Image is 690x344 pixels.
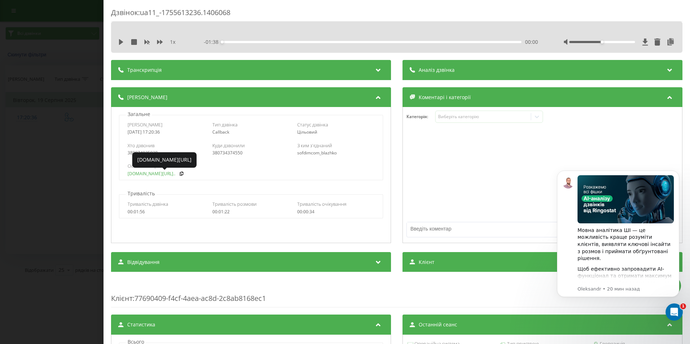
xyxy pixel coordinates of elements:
span: Callback [212,129,229,135]
span: Тривалість очікування [297,201,346,207]
span: Статистика [127,321,155,328]
span: Транскрипція [127,66,162,74]
span: Остання сторінка [128,163,166,169]
span: 00:00 [525,38,538,46]
span: З ким з'єднаний [297,142,332,149]
div: 00:01:56 [128,209,205,214]
div: [DOMAIN_NAME][URL] [137,156,192,163]
span: Клієнт [111,293,133,303]
div: Accessibility label [221,41,224,43]
span: [PERSON_NAME] [127,94,167,101]
span: Тип дзвінка [212,121,238,128]
a: [DOMAIN_NAME][URL].. [128,171,175,176]
span: 1 [680,303,686,309]
div: 00:01:22 [212,209,290,214]
div: 00:00:34 [297,209,374,214]
div: Дзвінок : ua11_-1755613236.1406068 [111,8,682,22]
span: Статус дзвінка [297,121,328,128]
span: Тривалість дзвінка [128,201,168,207]
div: 380974025938 [128,150,205,155]
div: [DATE] 17:20:36 [128,130,205,135]
span: Куди дзвонили [212,142,245,149]
span: 1 x [170,38,175,46]
span: [PERSON_NAME] [128,121,162,128]
span: Коментарі і категорії [419,94,471,101]
span: Клієнт [419,259,434,266]
span: Цільовий [297,129,317,135]
div: Accessibility label [601,41,604,43]
iframe: Intercom live chat [666,303,683,321]
div: Виберіть категорію [438,114,528,120]
p: Тривалість [126,190,157,197]
div: sofdimcom_blazhko [297,150,374,155]
div: 380734374550 [212,150,290,155]
h4: Категорія : [406,114,435,119]
div: : 77690409-f4cf-4aea-ac8d-2c8ab8168ec1 [111,279,682,307]
span: Аналіз дзвінка [419,66,455,74]
p: Загальне [126,111,152,118]
span: Відвідування [127,259,160,266]
iframe: Intercom notifications сообщение [546,160,690,325]
span: Останній сеанс [419,321,457,328]
span: Тривалість розмови [212,201,257,207]
span: - 01:38 [204,38,222,46]
span: Хто дзвонив [128,142,155,149]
